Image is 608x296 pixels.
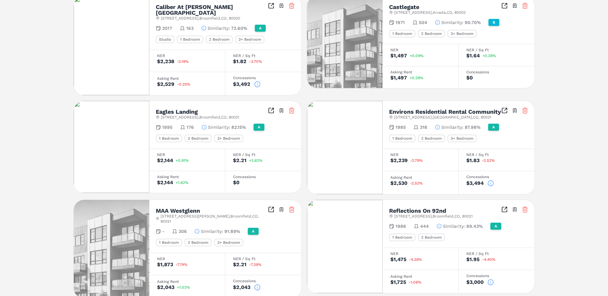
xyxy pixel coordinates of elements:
div: $2,239 [390,158,408,163]
span: - [162,228,164,234]
div: Concessions [466,274,527,278]
div: 2 Bedroom [418,234,445,241]
span: -2.79% [410,159,423,162]
div: $1,873 [157,262,173,267]
div: 3+ Bedroom [214,135,243,142]
span: [STREET_ADDRESS] , [GEOGRAPHIC_DATA] , CO , 80031 [394,115,491,120]
div: NER / Sq Ft [233,153,294,157]
div: A [254,124,264,131]
span: 89.43% [466,223,483,229]
div: Asking Rent [157,280,217,284]
button: Similarity:90.70% [435,19,481,26]
a: Inspect Comparables [268,206,274,213]
div: $1,475 [390,257,406,262]
span: Similarity : [208,124,230,130]
span: +2.62% [249,159,262,162]
div: 1 Bedroom [177,36,203,43]
div: 1 Bedroom [389,30,415,37]
div: NER [157,257,217,261]
span: 176 [187,124,194,130]
div: Asking Rent [390,176,451,179]
a: Inspect Comparables [501,3,508,9]
span: +0.91% [176,159,189,162]
span: Similarity : [208,25,230,31]
div: NER [390,48,451,52]
span: 1985 [396,124,406,130]
span: -2.52% [482,159,495,162]
span: -0.25% [177,82,190,86]
div: NER [157,54,217,58]
span: 1971 [396,19,405,26]
div: $1.64 [466,53,480,58]
div: 1 Bedroom [389,135,415,142]
a: Inspect Comparables [501,206,508,213]
div: NER [390,153,451,157]
div: $3,494 [466,181,484,186]
span: -7.39% [249,263,262,267]
div: 2 Bedroom [418,30,445,37]
span: 504 [419,19,427,26]
div: 1 Bedroom [156,135,182,142]
div: $1.83 [466,158,479,163]
div: Asking Rent [390,275,451,278]
div: $2,238 [157,59,174,64]
span: +0.28% [410,76,423,80]
span: 318 [420,124,427,130]
span: [STREET_ADDRESS] , Broomfield , CO , 80021 [161,115,239,120]
div: $3,492 [233,82,250,87]
span: 87.98% [465,124,480,130]
h2: Reflections On 92nd [389,208,446,214]
div: $1,497 [390,75,407,80]
div: Asking Rent [157,77,217,80]
span: +1.02% [177,285,190,289]
span: +0.28% [482,54,496,58]
button: Similarity:91.89% [195,228,240,234]
div: NER / Sq Ft [233,54,294,58]
span: [STREET_ADDRESS] , Arvada , CO , 80003 [394,10,466,15]
div: NER [390,252,451,256]
span: 1986 [396,223,406,229]
div: $1,497 [390,53,407,58]
span: -3.70% [249,60,262,63]
div: $2,144 [157,180,173,185]
span: -1.06% [409,280,421,284]
a: Inspect Comparables [268,3,274,9]
div: 2 Bedroom [206,36,233,43]
div: Concessions [233,76,294,80]
div: $2.21 [233,262,246,267]
h2: MAA Westglenn [156,208,200,214]
span: [STREET_ADDRESS] , Broomfield , CO , 80020 [161,16,240,21]
span: 82.15% [231,124,246,130]
div: NER / Sq Ft [233,257,294,261]
div: 3+ Bedroom [447,30,477,37]
div: 1 Bedroom [389,234,415,241]
span: Similarity : [441,124,463,130]
span: 444 [420,223,429,229]
div: 3+ Bedroom [235,36,264,43]
div: NER / Sq Ft [466,252,527,256]
div: Studio [156,36,174,43]
span: Similarity : [441,19,463,26]
span: -2.52% [410,181,423,185]
span: -4.38% [409,258,422,261]
div: 2 Bedroom [185,135,212,142]
span: +0.09% [410,54,424,58]
div: NER / Sq Ft [466,48,527,52]
div: Concessions [233,175,294,179]
span: 91.89% [224,228,240,234]
div: $1.82 [233,59,246,64]
div: NER [157,153,217,157]
span: 90.70% [465,19,481,26]
div: $2,043 [233,285,250,290]
div: $0 [233,180,239,185]
div: 1 Bedroom [156,239,182,246]
div: Asking Rent [157,175,217,179]
a: Inspect Comparables [268,107,274,114]
div: $3,000 [466,280,484,285]
div: A [255,25,266,32]
div: $1,725 [390,280,406,285]
button: Similarity:72.60% [201,25,247,31]
div: $1.95 [466,257,479,262]
span: 163 [186,25,194,31]
div: $2,144 [157,158,173,163]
